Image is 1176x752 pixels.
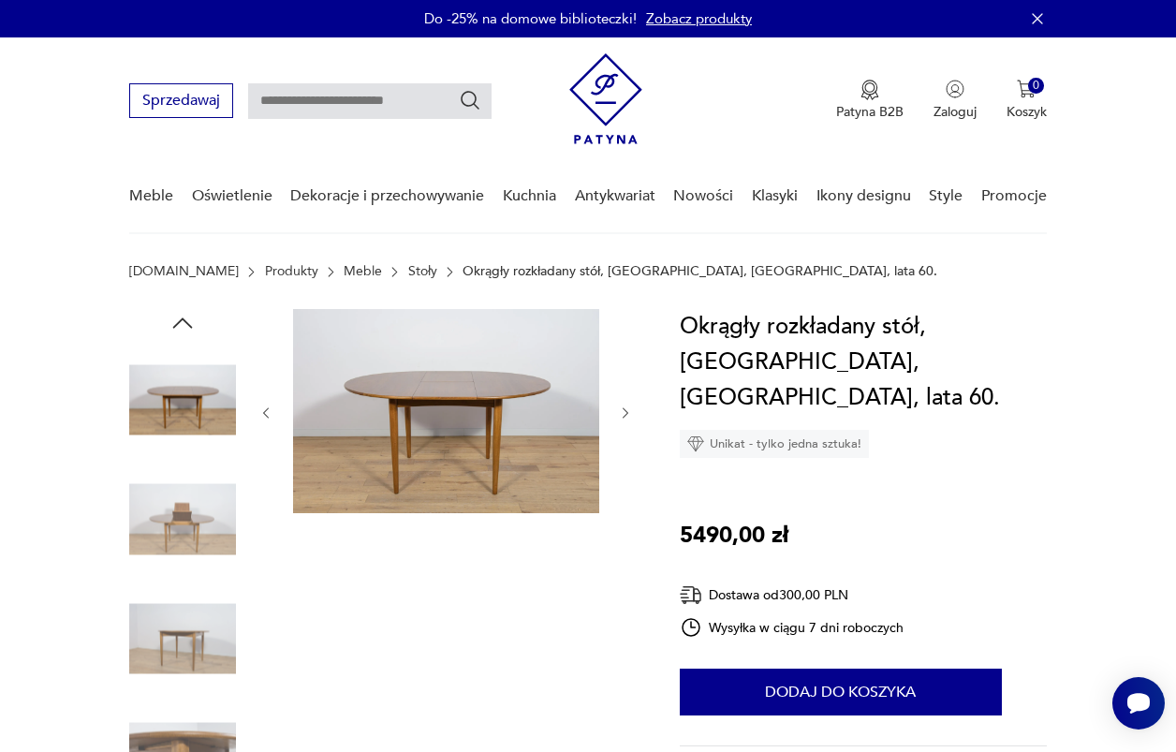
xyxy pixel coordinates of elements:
a: Kuchnia [503,160,556,232]
a: Meble [129,160,173,232]
img: Patyna - sklep z meblami i dekoracjami vintage [569,53,642,144]
div: Dostawa od 300,00 PLN [680,583,904,607]
p: 5490,00 zł [680,518,788,553]
a: Sprzedawaj [129,96,233,109]
button: Szukaj [459,89,481,111]
a: Klasyki [752,160,798,232]
button: Dodaj do koszyka [680,669,1002,715]
img: Zdjęcie produktu Okrągły rozkładany stół, G-Plan, Wielka Brytania, lata 60. [129,585,236,692]
button: 0Koszyk [1007,80,1047,121]
a: Ikony designu [816,160,911,232]
a: Nowości [673,160,733,232]
button: Zaloguj [933,80,977,121]
img: Ikona medalu [860,80,879,100]
a: Promocje [981,160,1047,232]
iframe: Smartsupp widget button [1112,677,1165,730]
img: Ikona dostawy [680,583,702,607]
img: Ikona diamentu [687,435,704,452]
img: Zdjęcie produktu Okrągły rozkładany stół, G-Plan, Wielka Brytania, lata 60. [129,466,236,573]
a: Produkty [265,264,318,279]
a: Ikona medaluPatyna B2B [836,80,904,121]
p: Patyna B2B [836,103,904,121]
p: Koszyk [1007,103,1047,121]
a: Antykwariat [575,160,655,232]
img: Ikona koszyka [1017,80,1036,98]
button: Patyna B2B [836,80,904,121]
p: Zaloguj [933,103,977,121]
img: Zdjęcie produktu Okrągły rozkładany stół, G-Plan, Wielka Brytania, lata 60. [129,347,236,453]
div: Wysyłka w ciągu 7 dni roboczych [680,616,904,639]
a: Style [929,160,963,232]
img: Zdjęcie produktu Okrągły rozkładany stół, G-Plan, Wielka Brytania, lata 60. [293,309,599,513]
div: 0 [1028,78,1044,94]
h1: Okrągły rozkładany stół, [GEOGRAPHIC_DATA], [GEOGRAPHIC_DATA], lata 60. [680,309,1047,416]
a: Meble [344,264,382,279]
a: Zobacz produkty [646,9,752,28]
p: Do -25% na domowe biblioteczki! [424,9,637,28]
img: Ikonka użytkownika [946,80,964,98]
a: [DOMAIN_NAME] [129,264,239,279]
div: Unikat - tylko jedna sztuka! [680,430,869,458]
a: Oświetlenie [192,160,272,232]
a: Dekoracje i przechowywanie [290,160,484,232]
p: Okrągły rozkładany stół, [GEOGRAPHIC_DATA], [GEOGRAPHIC_DATA], lata 60. [463,264,937,279]
button: Sprzedawaj [129,83,233,118]
a: Stoły [408,264,437,279]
